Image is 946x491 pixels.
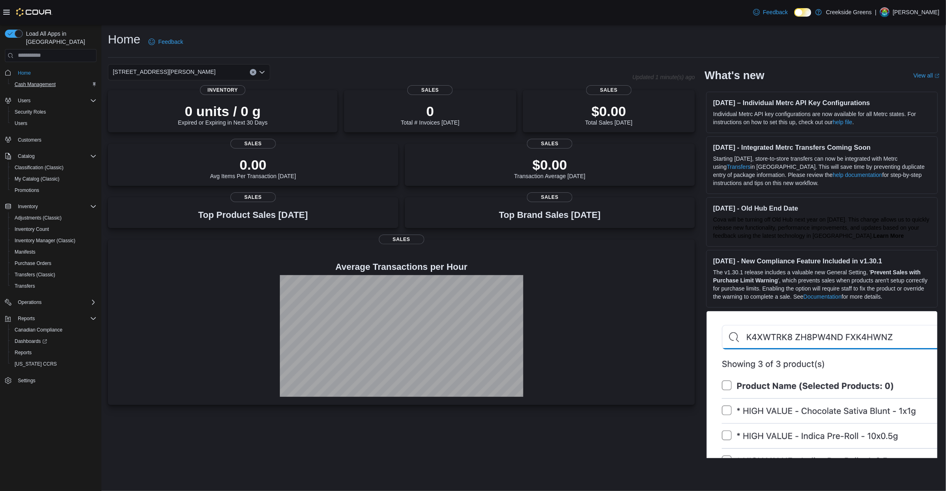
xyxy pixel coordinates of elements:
[2,67,100,79] button: Home
[379,235,424,244] span: Sales
[15,349,32,356] span: Reports
[713,155,931,187] p: Starting [DATE], store-to-store transfers can now be integrated with Metrc using in [GEOGRAPHIC_D...
[713,110,931,126] p: Individual Metrc API key configurations are now available for all Metrc states. For instructions ...
[18,153,34,159] span: Catalog
[18,299,42,306] span: Operations
[826,7,872,17] p: Creekside Greens
[8,118,100,129] button: Users
[23,30,97,46] span: Load All Apps in [GEOGRAPHIC_DATA]
[401,103,459,119] p: 0
[18,377,35,384] span: Settings
[15,226,49,233] span: Inventory Count
[527,139,572,149] span: Sales
[804,293,842,300] a: Documentation
[15,187,39,194] span: Promotions
[15,176,60,182] span: My Catalog (Classic)
[15,68,97,78] span: Home
[8,162,100,173] button: Classification (Classic)
[11,270,58,280] a: Transfers (Classic)
[210,157,296,173] p: 0.00
[200,85,245,95] span: Inventory
[8,269,100,280] button: Transfers (Classic)
[5,64,97,408] nav: Complex example
[11,163,97,172] span: Classification (Classic)
[499,210,601,220] h3: Top Brand Sales [DATE]
[15,202,41,211] button: Inventory
[11,247,39,257] a: Manifests
[18,315,35,322] span: Reports
[2,151,100,162] button: Catalog
[11,258,55,268] a: Purchase Orders
[11,224,97,234] span: Inventory Count
[11,80,59,89] a: Cash Management
[2,134,100,146] button: Customers
[11,247,97,257] span: Manifests
[11,348,35,357] a: Reports
[11,174,97,184] span: My Catalog (Classic)
[11,118,30,128] a: Users
[11,80,97,89] span: Cash Management
[585,103,632,119] p: $0.00
[11,213,65,223] a: Adjustments (Classic)
[11,174,63,184] a: My Catalog (Classic)
[713,269,921,284] strong: Prevent Sales with Purchase Limit Warning
[11,118,97,128] span: Users
[8,358,100,370] button: [US_STATE] CCRS
[15,338,47,345] span: Dashboards
[705,69,764,82] h2: What's new
[11,336,50,346] a: Dashboards
[586,85,632,95] span: Sales
[8,212,100,224] button: Adjustments (Classic)
[178,103,268,119] p: 0 units / 0 g
[16,8,52,16] img: Cova
[11,224,52,234] a: Inventory Count
[11,325,66,335] a: Canadian Compliance
[15,260,52,267] span: Purchase Orders
[15,151,97,161] span: Catalog
[15,327,62,333] span: Canadian Compliance
[15,271,55,278] span: Transfers (Classic)
[11,107,97,117] span: Security Roles
[15,151,38,161] button: Catalog
[15,314,38,323] button: Reports
[15,237,75,244] span: Inventory Manager (Classic)
[833,119,852,125] a: help file
[18,97,30,104] span: Users
[11,281,97,291] span: Transfers
[210,157,296,179] div: Avg Items Per Transaction [DATE]
[15,81,56,88] span: Cash Management
[713,268,931,301] p: The v1.30.1 release includes a valuable new General Setting, ' ', which prevents sales when produ...
[11,163,67,172] a: Classification (Classic)
[15,283,35,289] span: Transfers
[11,359,60,369] a: [US_STATE] CCRS
[11,185,97,195] span: Promotions
[8,246,100,258] button: Manifests
[250,69,256,75] button: Clear input
[11,213,97,223] span: Adjustments (Classic)
[113,67,216,77] span: [STREET_ADDRESS][PERSON_NAME]
[230,192,276,202] span: Sales
[11,359,97,369] span: Washington CCRS
[514,157,586,179] div: Transaction Average [DATE]
[8,173,100,185] button: My Catalog (Classic)
[259,69,265,75] button: Open list of options
[11,258,97,268] span: Purchase Orders
[8,106,100,118] button: Security Roles
[11,107,49,117] a: Security Roles
[8,235,100,246] button: Inventory Manager (Classic)
[713,216,929,239] span: Cova will be turning off Old Hub next year on [DATE]. This change allows us to quickly release ne...
[11,236,97,245] span: Inventory Manager (Classic)
[11,325,97,335] span: Canadian Compliance
[585,103,632,126] div: Total Sales [DATE]
[114,262,688,272] h4: Average Transactions per Hour
[401,103,459,126] div: Total # Invoices [DATE]
[407,85,453,95] span: Sales
[198,210,308,220] h3: Top Product Sales [DATE]
[15,68,34,78] a: Home
[8,224,100,235] button: Inventory Count
[11,270,97,280] span: Transfers (Classic)
[15,120,27,127] span: Users
[893,7,940,17] p: [PERSON_NAME]
[230,139,276,149] span: Sales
